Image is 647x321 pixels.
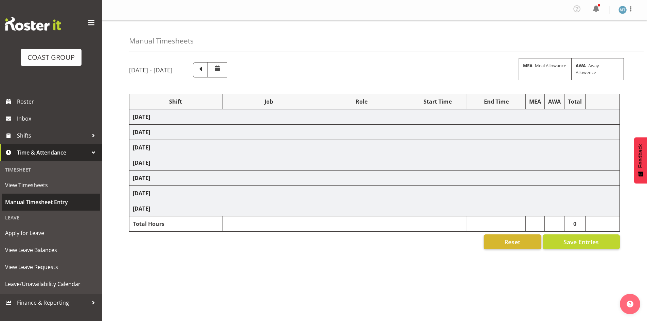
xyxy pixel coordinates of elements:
[576,63,586,69] strong: AWA
[470,97,522,106] div: End Time
[2,225,100,242] a: Apply for Leave
[5,17,61,31] img: Rosterit website logo
[5,180,97,190] span: View Timesheets
[563,237,599,246] span: Save Entries
[5,279,97,289] span: Leave/Unavailability Calendar
[17,113,98,124] span: Inbox
[548,97,561,106] div: AWA
[17,298,88,308] span: Finance & Reporting
[129,216,222,232] td: Total Hours
[17,147,88,158] span: Time & Attendance
[2,242,100,258] a: View Leave Balances
[2,194,100,211] a: Manual Timesheet Entry
[17,130,88,141] span: Shifts
[571,58,624,80] div: - Away Allowence
[129,140,620,155] td: [DATE]
[17,96,98,107] span: Roster
[129,125,620,140] td: [DATE]
[28,52,75,63] div: COAST GROUP
[523,63,533,69] strong: MEA
[2,211,100,225] div: Leave
[129,186,620,201] td: [DATE]
[529,97,541,106] div: MEA
[5,262,97,272] span: View Leave Requests
[133,97,219,106] div: Shift
[568,97,582,106] div: Total
[564,216,586,232] td: 0
[5,197,97,207] span: Manual Timesheet Entry
[319,97,405,106] div: Role
[637,144,644,168] span: Feedback
[627,301,633,307] img: help-xxl-2.png
[5,228,97,238] span: Apply for Leave
[634,137,647,183] button: Feedback - Show survey
[412,97,463,106] div: Start Time
[129,155,620,171] td: [DATE]
[129,37,194,45] h4: Manual Timesheets
[129,171,620,186] td: [DATE]
[543,234,620,249] button: Save Entries
[129,201,620,216] td: [DATE]
[2,177,100,194] a: View Timesheets
[484,234,541,249] button: Reset
[2,163,100,177] div: Timesheet
[519,58,571,80] div: - Meal Allowance
[2,275,100,292] a: Leave/Unavailability Calendar
[5,245,97,255] span: View Leave Balances
[226,97,312,106] div: Job
[504,237,520,246] span: Reset
[618,6,627,14] img: malae-toleafoa1112.jpg
[129,66,173,74] h5: [DATE] - [DATE]
[129,109,620,125] td: [DATE]
[2,258,100,275] a: View Leave Requests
